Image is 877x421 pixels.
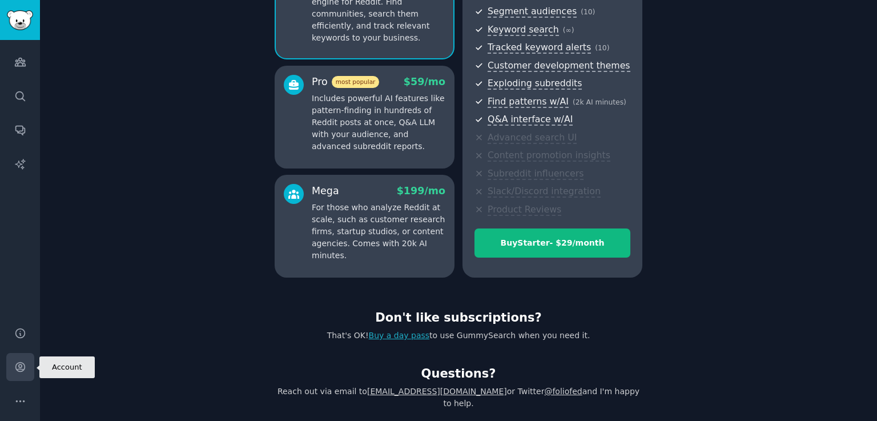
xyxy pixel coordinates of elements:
[488,24,559,36] span: Keyword search
[275,386,642,410] div: Reach out via email to or Twitter and I'm happy to help.
[488,6,577,18] span: Segment audiences
[312,184,339,198] div: Mega
[397,185,445,197] span: $ 199 /mo
[474,228,630,258] button: BuyStarter- $29/month
[488,150,610,162] span: Content promotion insights
[488,132,577,144] span: Advanced search UI
[312,75,379,89] div: Pro
[595,44,609,52] span: ( 10 )
[312,202,445,262] p: For those who analyze Reddit at scale, such as customer research firms, startup studios, or conte...
[275,330,642,342] div: That's OK! to use GummySearch when you need it.
[488,96,569,108] span: Find patterns w/AI
[332,76,380,88] span: most popular
[563,26,574,34] span: ( ∞ )
[312,93,445,153] p: Includes powerful AI features like pattern-finding in hundreds of Reddit posts at once, Q&A LLM w...
[404,76,445,87] span: $ 59 /mo
[488,186,601,198] span: Slack/Discord integration
[581,8,595,16] span: ( 10 )
[573,98,626,106] span: ( 2k AI minutes )
[488,204,561,216] span: Product Reviews
[488,78,582,90] span: Exploding subreddits
[367,387,507,396] a: [EMAIL_ADDRESS][DOMAIN_NAME]
[488,42,591,54] span: Tracked keyword alerts
[488,114,573,126] span: Q&A interface w/AI
[7,10,33,30] img: GummySearch logo
[488,60,630,72] span: Customer development themes
[275,310,642,326] h2: Don't like subscriptions?
[544,387,582,396] a: @foliofed
[475,237,630,249] div: Buy Starter - $ 29 /month
[369,331,430,340] a: Buy a day pass
[488,168,584,180] span: Subreddit influencers
[275,366,642,382] h2: Questions?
